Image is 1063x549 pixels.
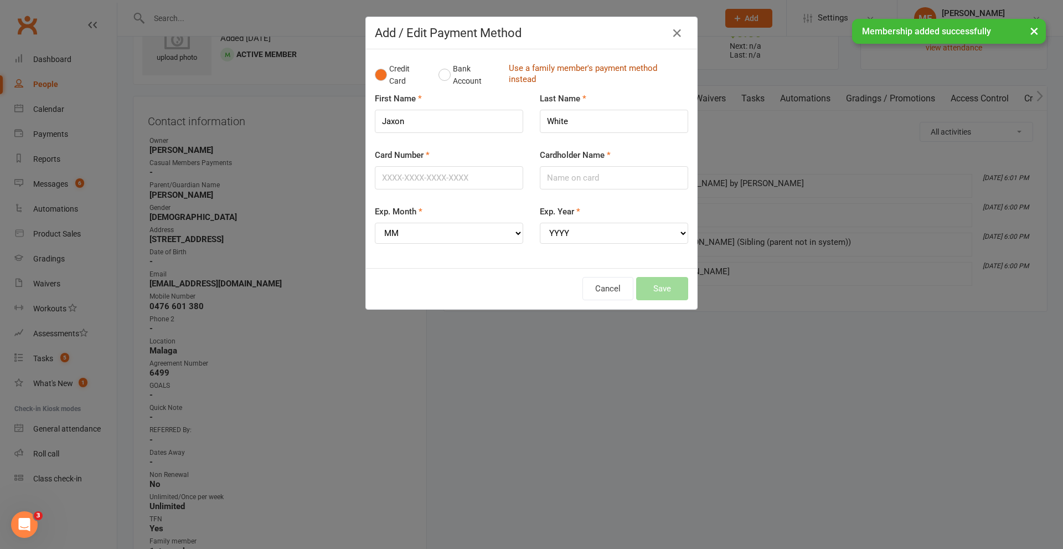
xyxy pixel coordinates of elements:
[1024,19,1044,43] button: ×
[582,277,633,300] button: Cancel
[540,205,580,218] label: Exp. Year
[509,63,683,88] a: Use a family member's payment method instead
[375,58,427,92] button: Credit Card
[375,148,430,162] label: Card Number
[540,148,611,162] label: Cardholder Name
[11,511,38,538] iframe: Intercom live chat
[375,166,523,189] input: XXXX-XXXX-XXXX-XXXX
[34,511,43,520] span: 3
[852,19,1046,44] div: Membership added successfully
[540,92,586,105] label: Last Name
[438,58,500,92] button: Bank Account
[375,92,422,105] label: First Name
[375,205,422,218] label: Exp. Month
[540,166,688,189] input: Name on card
